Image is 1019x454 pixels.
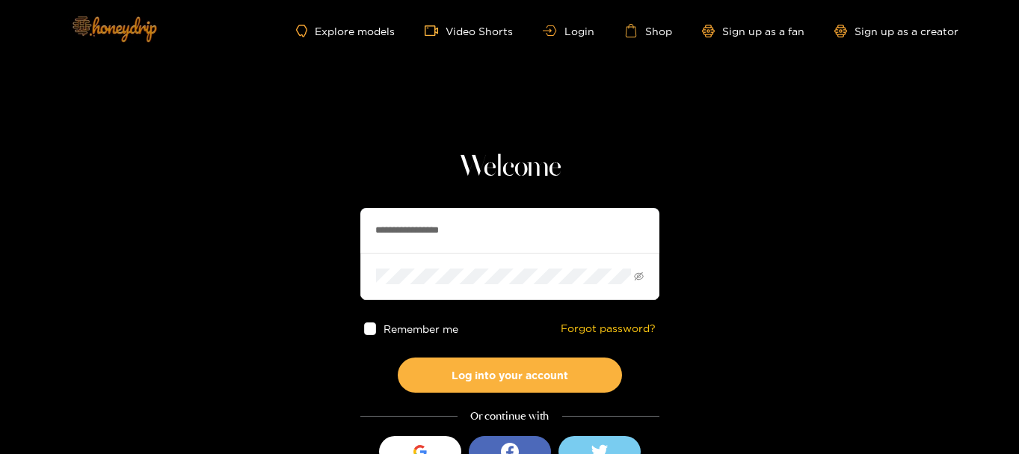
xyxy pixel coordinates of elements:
a: Forgot password? [561,322,656,335]
div: Or continue with [360,408,659,425]
span: Remember me [384,323,458,334]
a: Login [543,25,594,37]
span: video-camera [425,24,446,37]
a: Explore models [296,25,395,37]
button: Log into your account [398,358,622,393]
span: eye-invisible [634,272,644,281]
a: Sign up as a creator [834,25,958,37]
h1: Welcome [360,150,659,185]
a: Video Shorts [425,24,513,37]
a: Shop [624,24,672,37]
a: Sign up as a fan [702,25,804,37]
